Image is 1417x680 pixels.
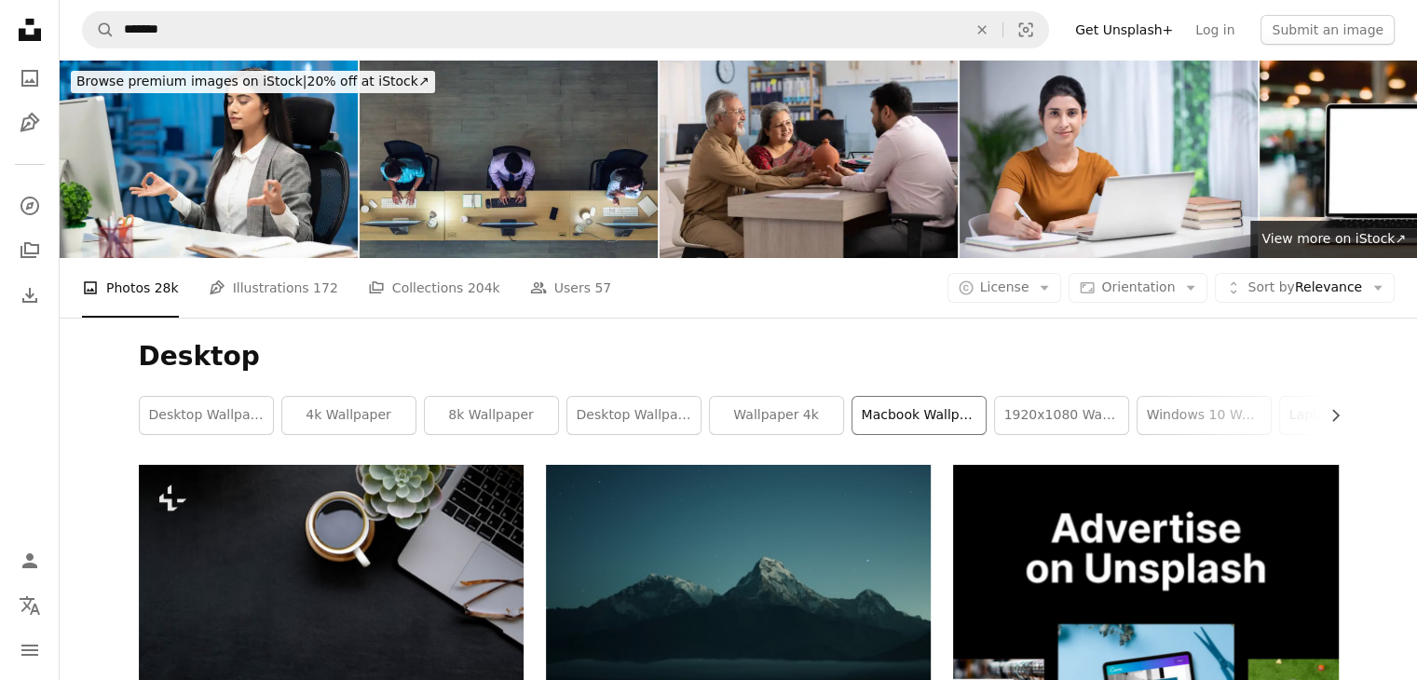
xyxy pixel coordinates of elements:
[546,578,931,594] a: silhouette of mountains during nigh time photography
[11,104,48,142] a: Illustrations
[11,187,48,224] a: Explore
[594,278,611,298] span: 57
[76,74,429,88] span: 20% off at iStock ↗
[1260,15,1395,45] button: Submit an image
[1184,15,1246,45] a: Log in
[60,60,446,104] a: Browse premium images on iStock|20% off at iStock↗
[660,60,958,258] img: Senior Couple Meeting with Financial advisor stock photo
[1250,221,1417,258] a: View more on iStock↗
[961,12,1002,48] button: Clear
[852,397,986,434] a: macbook wallpaper
[468,278,500,298] span: 204k
[76,74,307,88] span: Browse premium images on iStock |
[360,60,658,258] img: Top view of Asian Male customer care service working hard late in night shift at office
[947,273,1062,303] button: License
[1261,231,1406,246] span: View more on iStock ↗
[1247,279,1362,297] span: Relevance
[282,397,416,434] a: 4k wallpaper
[11,632,48,669] button: Menu
[11,542,48,579] a: Log in / Sign up
[1138,397,1271,434] a: windows 10 wallpaper
[980,279,1029,294] span: License
[82,11,1049,48] form: Find visuals sitewide
[368,258,500,318] a: Collections 204k
[139,584,524,601] a: Dark office leather workspace desk and supplies. Workplace and copy space
[425,397,558,434] a: 8k wallpaper
[1318,397,1339,434] button: scroll list to the right
[1069,273,1207,303] button: Orientation
[567,397,701,434] a: desktop wallpapers
[11,11,48,52] a: Home — Unsplash
[209,258,338,318] a: Illustrations 172
[11,587,48,624] button: Language
[530,258,612,318] a: Users 57
[960,60,1258,258] img: Young woman - stock photo
[710,397,843,434] a: wallpaper 4k
[1215,273,1395,303] button: Sort byRelevance
[1064,15,1184,45] a: Get Unsplash+
[139,340,1339,374] h1: Desktop
[1280,397,1413,434] a: laptop wallpaper
[1247,279,1294,294] span: Sort by
[313,278,338,298] span: 172
[83,12,115,48] button: Search Unsplash
[995,397,1128,434] a: 1920x1080 wallpaper
[1003,12,1048,48] button: Visual search
[11,277,48,314] a: Download History
[11,60,48,97] a: Photos
[1101,279,1175,294] span: Orientation
[60,60,358,258] img: Business woman at office, stock photo
[140,397,273,434] a: desktop wallpaper
[11,232,48,269] a: Collections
